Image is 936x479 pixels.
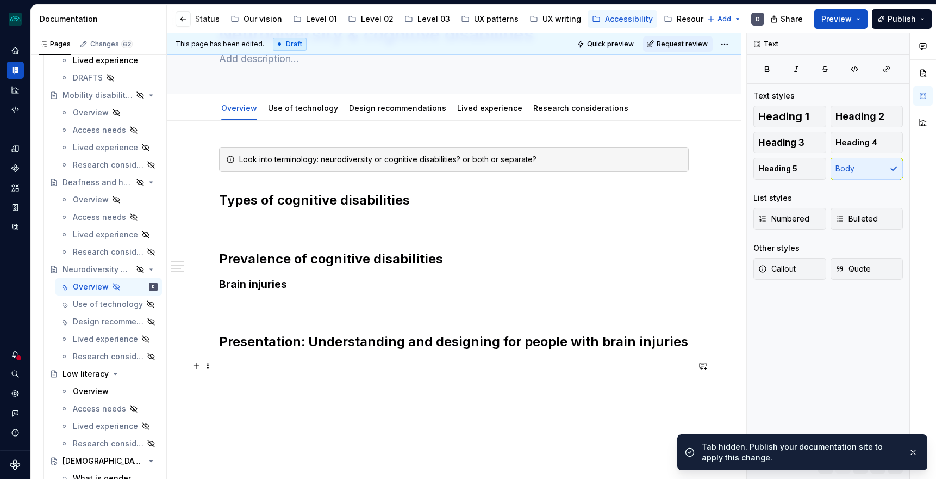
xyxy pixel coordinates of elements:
span: Add [717,15,731,23]
div: Other styles [753,243,800,254]
a: Lived experience [55,226,162,243]
span: Heading 3 [758,137,804,148]
div: Tab hidden. Publish your documentation site to apply this change. [702,441,900,463]
a: Overview [55,191,162,208]
a: Design recommendations [55,313,162,330]
button: Heading 3 [753,132,826,153]
button: Contact support [7,404,24,422]
a: Research considerations [55,348,162,365]
a: Our vision [226,10,286,28]
div: Assets [7,179,24,196]
a: Home [7,42,24,59]
a: Data sources [7,218,24,236]
span: 62 [121,40,133,48]
a: Use of technology [268,103,338,113]
img: 418c6d47-6da6-4103-8b13-b5999f8989a1.png [9,13,22,26]
button: Callout [753,258,826,280]
a: Resources [659,10,721,28]
a: Lived experience [55,330,162,348]
a: UX writing [525,10,585,28]
span: Numbered [758,213,809,224]
div: Resources [677,14,717,24]
span: Quote [835,263,871,274]
div: Lived experience [453,96,527,119]
a: Research considerations [55,243,162,261]
span: Request review [657,40,708,48]
span: Heading 1 [758,111,809,122]
div: Changes [90,40,133,48]
a: Design tokens [7,140,24,157]
a: Use of technology [55,296,162,313]
a: Deafness and hearing disabilities [45,174,162,191]
div: D [756,15,760,23]
button: Notifications [7,346,24,363]
div: Accessibility [605,14,653,24]
button: Numbered [753,208,826,230]
button: Search ⌘K [7,365,24,383]
a: Components [7,159,24,177]
div: Overview [73,386,109,397]
a: Level 02 [344,10,398,28]
div: Overview [73,281,109,292]
div: UX writing [542,14,581,24]
div: Neurodiversity & cognitive disabilities [63,264,133,275]
div: Pages [39,40,71,48]
span: Publish [888,14,916,24]
button: Bulleted [831,208,903,230]
h2: Types of cognitive disabilities [219,192,689,209]
div: Analytics [7,81,24,99]
div: Documentation [40,14,162,24]
span: Heading 2 [835,111,884,122]
div: Access needs [73,403,126,414]
span: Share [781,14,803,24]
button: Heading 2 [831,106,903,127]
a: Overview [55,104,162,121]
a: Lived experience [55,52,162,69]
div: Page tree [26,8,554,30]
a: Code automation [7,101,24,118]
button: Request review [643,36,713,52]
a: Level 03 [400,10,454,28]
svg: Supernova Logo [10,459,21,470]
a: Low literacy [45,365,162,383]
a: Research considerations [533,103,628,113]
div: Lived experience [73,229,138,240]
a: Access needs [55,121,162,139]
a: Lived experience [55,139,162,156]
div: DRAFTS [73,72,103,83]
a: Overview [55,383,162,400]
div: Overview [217,96,261,119]
div: Research considerations [73,351,143,362]
a: DRAFTS [55,69,162,87]
div: List styles [753,193,792,204]
button: Add [704,11,745,27]
div: Lived experience [73,421,138,432]
span: Heading 5 [758,163,797,174]
div: [DEMOGRAPHIC_DATA] users [63,456,145,466]
div: Level 03 [417,14,450,24]
div: Settings [7,385,24,402]
span: Callout [758,263,796,274]
button: Heading 1 [753,106,826,127]
div: Lived experience [73,142,138,153]
div: Research considerations [73,159,143,170]
div: Documentation [7,62,24,79]
button: Quote [831,258,903,280]
a: UX patterns [457,10,523,28]
h3: Brain injuries [219,277,689,292]
span: This page has been edited. [176,40,264,48]
a: Level 01 [289,10,341,28]
a: Overview [221,103,257,113]
a: Lived experience [55,417,162,435]
div: Access needs [73,125,126,136]
div: Lived experience [73,334,138,345]
span: Heading 4 [835,137,877,148]
div: Draft [273,38,307,51]
div: Mobility disabilities [63,90,133,101]
button: Heading 5 [753,158,826,180]
div: Our vision [244,14,282,24]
